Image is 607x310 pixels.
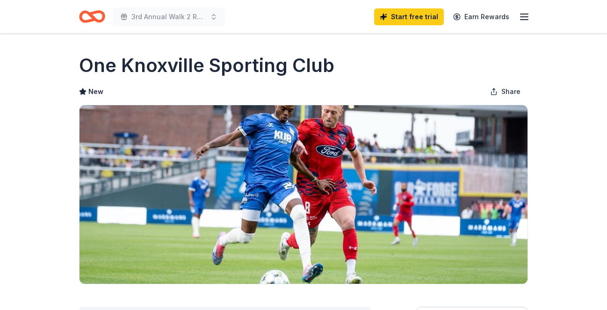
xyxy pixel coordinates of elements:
[79,6,105,28] a: Home
[448,8,515,25] a: Earn Rewards
[131,11,206,22] span: 3rd Annual Walk 2 Remember & Kickin' Car Show
[374,8,444,25] a: Start free trial
[113,7,225,26] button: 3rd Annual Walk 2 Remember & Kickin' Car Show
[483,82,528,101] button: Share
[79,52,334,79] h1: One Knoxville Sporting Club
[501,86,520,97] span: Share
[79,105,528,284] img: Image for One Knoxville Sporting Club
[88,86,103,97] span: New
